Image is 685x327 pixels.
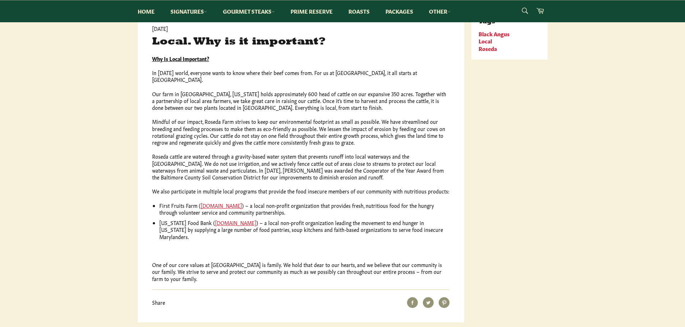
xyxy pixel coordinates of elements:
[152,90,450,111] p: Our farm in [GEOGRAPHIC_DATA], [US_STATE] holds approximately 600 head of cattle on our expansive...
[479,37,492,45] a: Local
[341,0,377,22] a: Roasts
[152,188,450,195] p: We also participate in multiple local programs that provide the food insecure members of our comm...
[216,0,282,22] a: Gourmet Steaks
[152,69,450,83] p: In [DATE] world, everyone wants to know where their beef comes from. For us at [GEOGRAPHIC_DATA],...
[422,0,458,22] a: Other
[479,30,510,37] a: Black Angus
[152,25,168,32] time: [DATE]
[283,0,340,22] a: Prime Reserve
[378,0,420,22] a: Packages
[152,261,450,282] p: One of our core values at [GEOGRAPHIC_DATA] is family. We hold that dear to our hearts, and we be...
[152,36,450,48] h1: Local. Why is it important?
[479,45,497,52] a: Roseda
[159,219,450,240] li: [US_STATE] Food Bank ( ) – a local non-profit organization leading the movement to end hunger in ...
[152,153,450,181] p: Roseda cattle are watered through a gravity-based water system that prevents runoff into local wa...
[159,202,450,216] li: First Fruits Farm ( ) – a local non-profit organization that provides fresh, nutritious food for ...
[152,55,209,62] u: Why Is Local Important?
[152,299,165,306] span: Share
[215,219,256,226] a: [DOMAIN_NAME]
[152,118,450,146] p: Mindful of our impact, Roseda Farm strives to keep our environmental footprint as small as possib...
[131,0,162,22] a: Home
[163,0,214,22] a: Signatures
[201,202,242,209] a: [DOMAIN_NAME]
